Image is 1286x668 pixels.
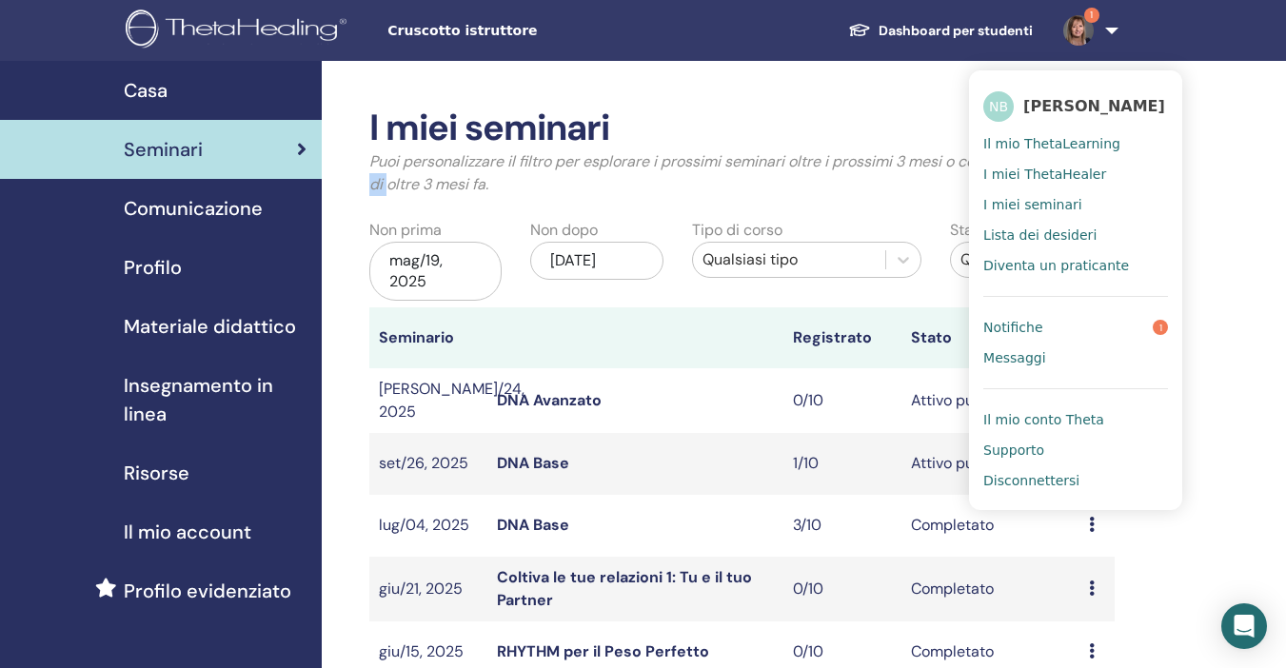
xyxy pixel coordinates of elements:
p: Puoi personalizzare il filtro per esplorare i prossimi seminari oltre i prossimi 3 mesi o control... [369,150,1115,196]
span: Lista dei desideri [983,226,1097,244]
a: Il mio conto Theta [983,404,1168,435]
td: Attivo pubblicato [901,433,1078,495]
span: Casa [124,76,168,105]
span: Diventa un praticante [983,257,1129,274]
span: Il mio account [124,518,251,546]
label: Stato del seminario [950,219,1085,242]
a: DNA Base [497,515,569,535]
th: Stato [901,307,1078,368]
span: Materiale didattico [124,312,296,341]
span: Profilo [124,253,182,282]
h2: I miei seminari [369,107,1115,150]
span: I miei seminari [983,196,1082,213]
td: lug/04, 2025 [369,495,487,557]
span: Disconnettersi [983,472,1079,489]
span: 1 [1153,320,1168,335]
td: Attivo pubblicato [901,368,1078,433]
div: Open Intercom Messenger [1221,603,1267,649]
span: Il mio ThetaLearning [983,135,1120,152]
span: Risorse [124,459,189,487]
a: Il mio ThetaLearning [983,128,1168,159]
label: Non prima [369,219,442,242]
td: [PERSON_NAME]/24, 2025 [369,368,487,433]
span: Profilo evidenziato [124,577,291,605]
td: Completato [901,557,1078,621]
span: Seminari [124,135,203,164]
span: Messaggi [983,349,1046,366]
td: giu/21, 2025 [369,557,487,621]
span: Cruscotto istruttore [387,21,673,41]
a: I miei seminari [983,189,1168,220]
td: set/26, 2025 [369,433,487,495]
span: I miei ThetaHealer [983,166,1106,183]
span: Notifiche [983,319,1042,336]
span: 1 [1084,8,1099,23]
span: Insegnamento in linea [124,371,307,428]
a: DNA Base [497,453,569,473]
th: Registrato [783,307,901,368]
th: Seminario [369,307,487,368]
ul: 1 [969,70,1182,510]
a: I miei ThetaHealer [983,159,1168,189]
span: NB [983,91,1014,122]
a: NB[PERSON_NAME] [983,85,1168,128]
td: 0/10 [783,368,901,433]
td: 0/10 [783,557,901,621]
a: DNA Avanzato [497,390,602,410]
a: RHYTHM per il Peso Perfetto [497,641,709,661]
img: default.jpg [1063,15,1094,46]
span: Supporto [983,442,1044,459]
img: graduation-cap-white.svg [848,22,871,38]
label: Non dopo [530,219,598,242]
td: 3/10 [783,495,901,557]
a: Disconnettersi [983,465,1168,496]
a: Notifiche1 [983,312,1168,343]
a: Supporto [983,435,1168,465]
a: Messaggi [983,343,1168,373]
label: Tipo di corso [692,219,782,242]
div: mag/19, 2025 [369,242,502,301]
div: Qualsiasi tipo [702,248,876,271]
a: Lista dei desideri [983,220,1168,250]
img: logo.png [126,10,353,52]
td: Completato [901,495,1078,557]
span: Comunicazione [124,194,263,223]
a: Diventa un praticante [983,250,1168,281]
span: Il mio conto Theta [983,411,1104,428]
div: [DATE] [530,242,663,280]
div: Qualsiasi stato [960,248,1069,271]
a: Dashboard per studenti [833,13,1048,49]
a: Coltiva le tue relazioni 1: Tu e il tuo Partner [497,567,752,610]
span: [PERSON_NAME] [1023,96,1165,116]
td: 1/10 [783,433,901,495]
